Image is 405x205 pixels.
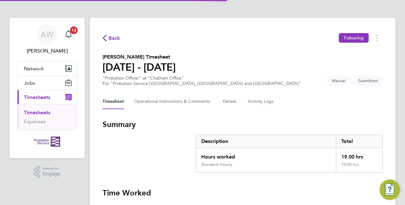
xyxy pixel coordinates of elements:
button: Timesheets Menu [371,33,383,43]
div: Hours worked [196,148,336,162]
h3: Summary [103,119,383,130]
button: Following [339,33,369,43]
a: Powered byEngage [34,166,61,178]
button: Engage Resource Center [380,180,400,200]
button: Network [18,61,77,75]
button: Details [223,94,238,109]
div: 19.00 hrs [336,162,382,172]
a: AW[PERSON_NAME] [17,24,77,55]
div: Standard Hourly [201,162,232,167]
div: For "Probation Service [GEOGRAPHIC_DATA], [GEOGRAPHIC_DATA] and [GEOGRAPHIC_DATA]" [103,81,301,86]
a: 13 [62,24,75,45]
button: Activity Logs [248,94,274,109]
a: Timesheets [24,110,50,116]
span: Jobs [24,80,35,86]
span: This timesheet was manually created. [327,75,351,86]
div: "Probation Officer" at "Chatham Office" [103,75,301,86]
span: Timesheets [24,94,50,100]
div: Summary [196,135,383,173]
div: Total [336,135,382,148]
div: Timesheets [18,104,77,130]
img: probationservice-logo-retina.png [34,137,60,147]
button: Timesheet [103,94,124,109]
button: Jobs [18,76,77,90]
div: Description [196,135,336,148]
div: 19.00 hrs [336,148,382,162]
nav: Main navigation [10,18,85,158]
h3: Time Worked [103,188,383,198]
button: Timesheets [18,90,77,104]
span: Back [109,34,120,42]
h1: [DATE] - [DATE] [103,61,176,74]
span: 13 [70,26,78,34]
span: AW [41,30,53,39]
button: Back [103,34,120,42]
span: Network [24,66,44,72]
span: Engage [43,171,60,177]
span: Andrew Wood [17,47,77,55]
span: Following [344,35,364,41]
span: Powered by [43,166,60,171]
a: Expenses [24,118,46,124]
button: Operational Instructions & Comments [134,94,213,109]
h2: [PERSON_NAME] Timesheet [103,53,176,61]
span: This timesheet is Submitted. [353,75,383,86]
a: Go to home page [17,137,77,147]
